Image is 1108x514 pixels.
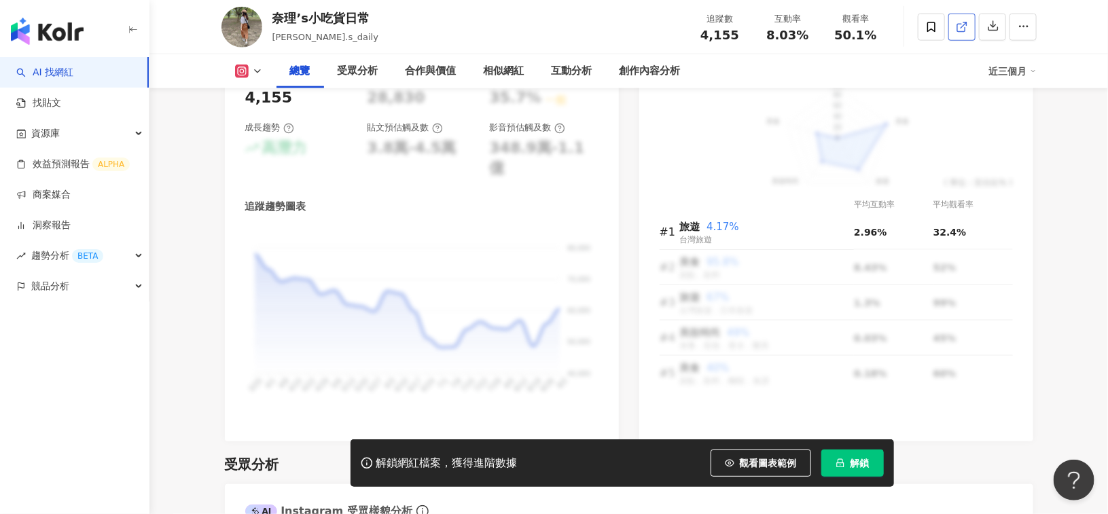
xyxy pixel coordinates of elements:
[31,240,103,271] span: 趨勢分析
[707,221,739,233] span: 4.17%
[16,251,26,261] span: rise
[272,10,379,26] div: 奈理’s小吃貨日常
[16,96,61,110] a: 找貼文
[338,63,378,79] div: 受眾分析
[680,221,700,233] span: 旅遊
[854,198,933,211] div: 平均互動率
[16,158,130,171] a: 效益預測報告ALPHA
[620,63,681,79] div: 創作內容分析
[368,122,443,134] div: 貼文預估觸及數
[836,458,845,468] span: lock
[711,449,811,477] button: 觀看圖表範例
[700,28,739,42] span: 4,155
[851,458,870,469] span: 解鎖
[762,12,814,26] div: 互動率
[245,122,294,134] div: 成長趨勢
[245,88,293,109] div: 4,155
[830,12,882,26] div: 觀看率
[694,12,746,26] div: 追蹤數
[16,188,71,202] a: 商案媒合
[854,227,887,238] span: 2.96%
[490,122,565,134] div: 影音預估觸及數
[821,449,884,477] button: 解鎖
[245,200,306,214] div: 追蹤趨勢圖表
[31,118,60,149] span: 資源庫
[221,7,262,48] img: KOL Avatar
[16,219,71,232] a: 洞察報告
[290,63,310,79] div: 總覽
[680,235,713,244] span: 台灣旅遊
[740,458,797,469] span: 觀看圖表範例
[484,63,524,79] div: 相似網紅
[31,271,69,301] span: 競品分析
[933,227,967,238] span: 32.4%
[406,63,457,79] div: 合作與價值
[272,32,379,42] span: [PERSON_NAME].s_daily
[933,198,1013,211] div: 平均觀看率
[376,456,518,471] div: 解鎖網紅檔案，獲得進階數據
[11,18,84,45] img: logo
[834,29,876,42] span: 50.1%
[766,29,808,42] span: 8.03%
[989,60,1037,82] div: 近三個月
[72,249,103,263] div: BETA
[552,63,592,79] div: 互動分析
[660,223,680,240] div: #1
[16,66,73,79] a: searchAI 找網紅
